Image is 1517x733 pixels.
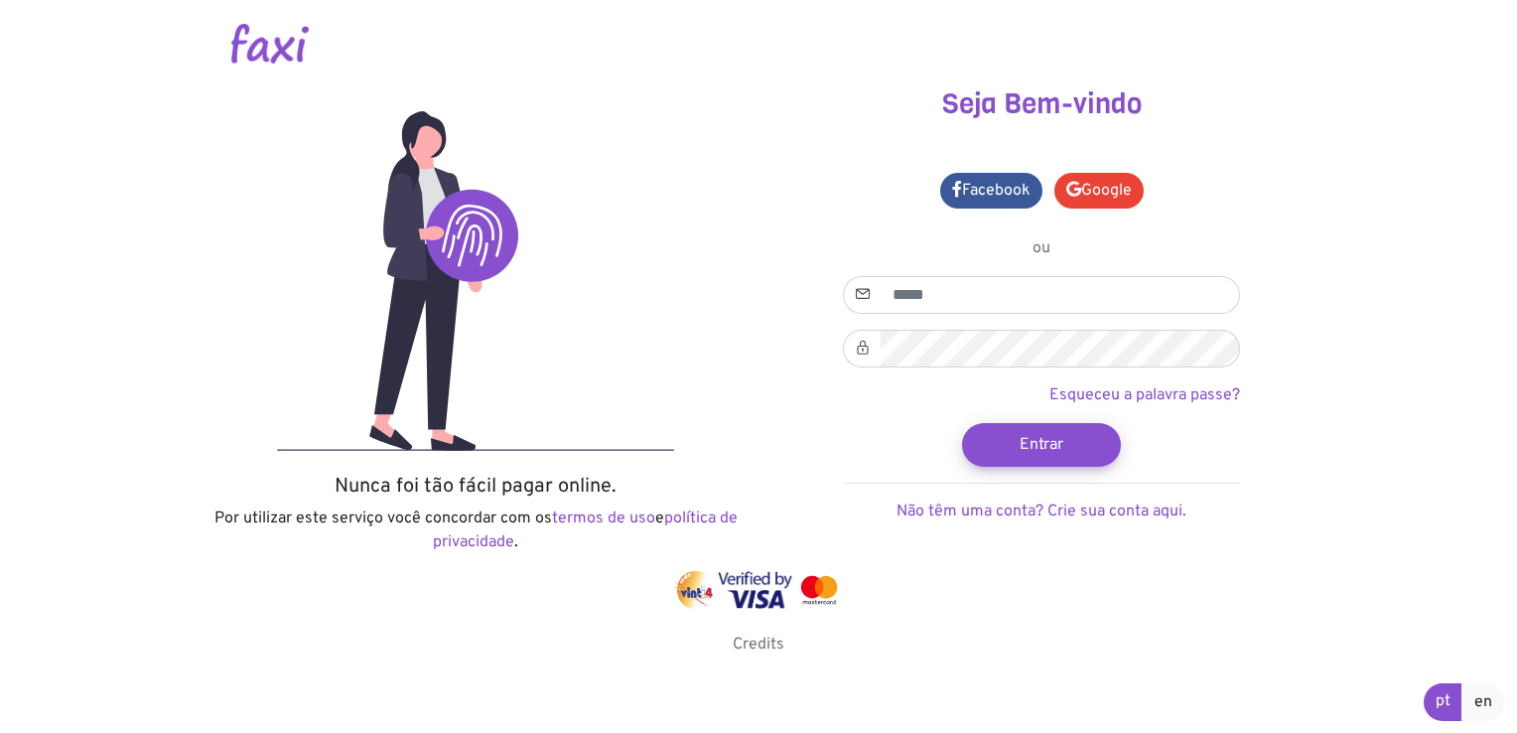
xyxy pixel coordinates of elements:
a: Google [1054,173,1144,209]
a: Não têm uma conta? Crie sua conta aqui. [896,502,1186,521]
a: Credits [733,635,784,655]
h3: Seja Bem-vindo [773,87,1310,121]
a: termos de uso [552,509,655,528]
a: Esqueceu a palavra passe? [1049,385,1240,405]
p: Por utilizar este serviço você concordar com os e . [207,507,744,554]
p: ou [843,236,1240,260]
img: visa [718,571,792,609]
img: mastercard [796,571,842,609]
h5: Nunca foi tão fácil pagar online. [207,475,744,499]
button: Entrar [962,423,1121,467]
a: pt [1424,683,1462,721]
a: en [1461,683,1505,721]
img: vinti4 [675,571,715,609]
a: Facebook [940,173,1042,209]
